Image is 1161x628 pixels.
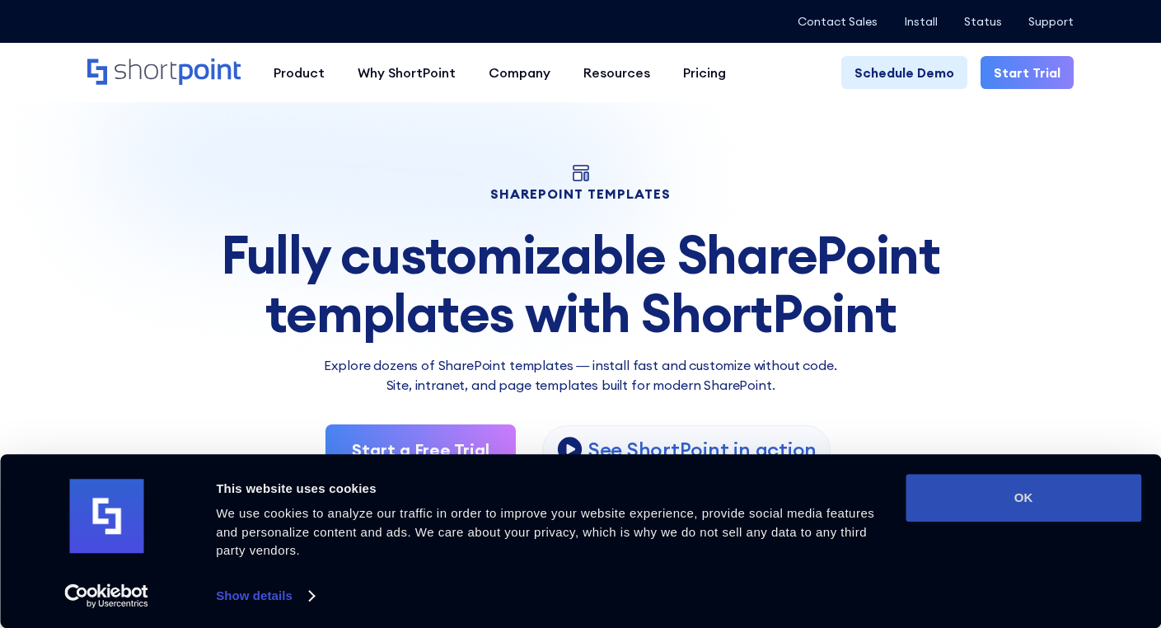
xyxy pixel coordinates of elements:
a: Schedule Demo [841,56,967,89]
a: Usercentrics Cookiebot - opens in a new window [35,583,179,608]
p: Explore dozens of SharePoint templates — install fast and customize without code. Site, intranet,... [87,355,1074,395]
div: This website uses cookies [216,479,887,499]
a: Product [257,56,341,89]
div: Why ShortPoint [358,63,456,82]
a: Contact Sales [798,15,878,28]
div: Resources [583,63,650,82]
a: Company [472,56,567,89]
a: open lightbox [542,425,831,475]
a: Resources [567,56,667,89]
div: Product [274,63,325,82]
div: Fully customizable SharePoint templates with ShortPoint [87,226,1074,342]
div: Pricing [683,63,726,82]
a: Status [964,15,1002,28]
img: logo [69,480,143,554]
p: See ShortPoint in action [588,437,817,462]
span: We use cookies to analyze our traffic in order to improve your website experience, provide social... [216,506,874,557]
a: Pricing [667,56,742,89]
div: Company [489,63,550,82]
button: OK [906,474,1141,522]
h1: SHAREPOINT TEMPLATES [87,188,1074,199]
a: Install [904,15,938,28]
a: Start Trial [981,56,1074,89]
iframe: Chat Widget [864,437,1161,628]
a: Show details [216,583,313,608]
a: Why ShortPoint [341,56,472,89]
a: Start a Free Trial [325,424,516,476]
a: Home [87,59,241,87]
a: Support [1028,15,1074,28]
